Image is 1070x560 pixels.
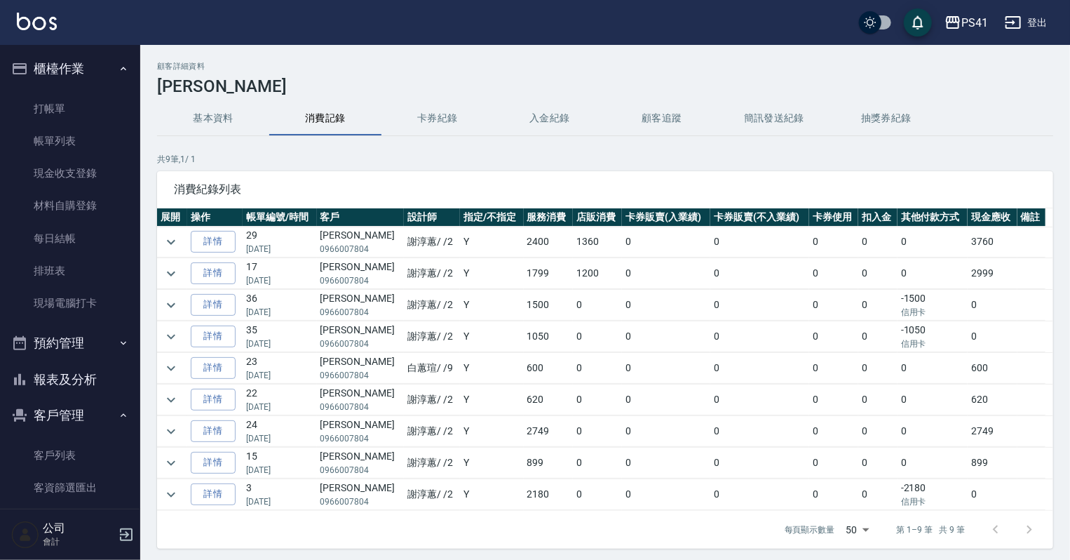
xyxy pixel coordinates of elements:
[6,504,135,536] a: 卡券管理
[710,385,809,415] td: 0
[246,338,313,350] p: [DATE]
[243,227,317,258] td: 29
[404,385,460,415] td: 謝淳蕙 / /2
[161,326,182,347] button: expand row
[317,290,405,321] td: [PERSON_NAME]
[269,102,381,135] button: 消費記錄
[809,208,858,227] th: 卡券使用
[809,227,858,258] td: 0
[161,453,182,474] button: expand row
[243,321,317,352] td: 35
[710,258,809,289] td: 0
[320,338,401,350] p: 0966007804
[830,102,942,135] button: 抽獎券紀錄
[968,258,1017,289] td: 2999
[622,385,710,415] td: 0
[404,208,460,227] th: 設計師
[901,338,964,350] p: 信用卡
[524,321,573,352] td: 1050
[573,416,622,447] td: 0
[898,258,968,289] td: 0
[622,258,710,289] td: 0
[6,222,135,255] a: 每日結帳
[858,416,897,447] td: 0
[6,287,135,319] a: 現場電腦打卡
[174,182,1036,196] span: 消費紀錄列表
[404,416,460,447] td: 謝淳蕙 / /2
[710,448,809,479] td: 0
[622,416,710,447] td: 0
[524,385,573,415] td: 620
[494,102,606,135] button: 入金紀錄
[898,448,968,479] td: 0
[320,274,401,287] p: 0966007804
[320,306,401,319] p: 0966007804
[243,353,317,384] td: 23
[243,290,317,321] td: 36
[968,353,1017,384] td: 600
[6,157,135,189] a: 現金收支登錄
[460,321,524,352] td: Y
[404,353,460,384] td: 白蕙瑄 / /9
[622,448,710,479] td: 0
[809,385,858,415] td: 0
[573,208,622,227] th: 店販消費
[460,290,524,321] td: Y
[524,227,573,258] td: 2400
[320,401,401,413] p: 0966007804
[573,353,622,384] td: 0
[460,448,524,479] td: Y
[11,521,39,549] img: Person
[573,227,622,258] td: 1360
[1017,208,1046,227] th: 備註
[404,227,460,258] td: 謝淳蕙 / /2
[898,321,968,352] td: -1050
[710,416,809,447] td: 0
[968,321,1017,352] td: 0
[317,258,405,289] td: [PERSON_NAME]
[573,448,622,479] td: 0
[246,306,313,319] p: [DATE]
[191,420,236,442] a: 詳情
[6,472,135,504] a: 客資篩選匯出
[573,385,622,415] td: 0
[191,231,236,253] a: 詳情
[622,353,710,384] td: 0
[317,385,405,415] td: [PERSON_NAME]
[404,479,460,510] td: 謝淳蕙 / /2
[161,421,182,442] button: expand row
[320,495,401,508] p: 0966007804
[524,353,573,384] td: 600
[460,208,524,227] th: 指定/不指定
[161,232,182,253] button: expand row
[785,524,835,536] p: 每頁顯示數量
[858,208,897,227] th: 扣入金
[710,290,809,321] td: 0
[317,321,405,352] td: [PERSON_NAME]
[243,479,317,510] td: 3
[460,416,524,447] td: Y
[939,8,994,37] button: PS41
[901,495,964,508] p: 信用卡
[898,227,968,258] td: 0
[460,227,524,258] td: Y
[161,358,182,379] button: expand row
[43,521,114,535] h5: 公司
[718,102,830,135] button: 簡訊發送紀錄
[999,10,1053,36] button: 登出
[961,14,988,32] div: PS41
[157,76,1053,96] h3: [PERSON_NAME]
[317,227,405,258] td: [PERSON_NAME]
[524,258,573,289] td: 1799
[404,321,460,352] td: 謝淳蕙 / /2
[622,321,710,352] td: 0
[524,448,573,479] td: 899
[809,290,858,321] td: 0
[710,208,809,227] th: 卡券販賣(不入業績)
[161,295,182,316] button: expand row
[246,401,313,413] p: [DATE]
[809,258,858,289] td: 0
[524,416,573,447] td: 2749
[858,227,897,258] td: 0
[43,535,114,548] p: 會計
